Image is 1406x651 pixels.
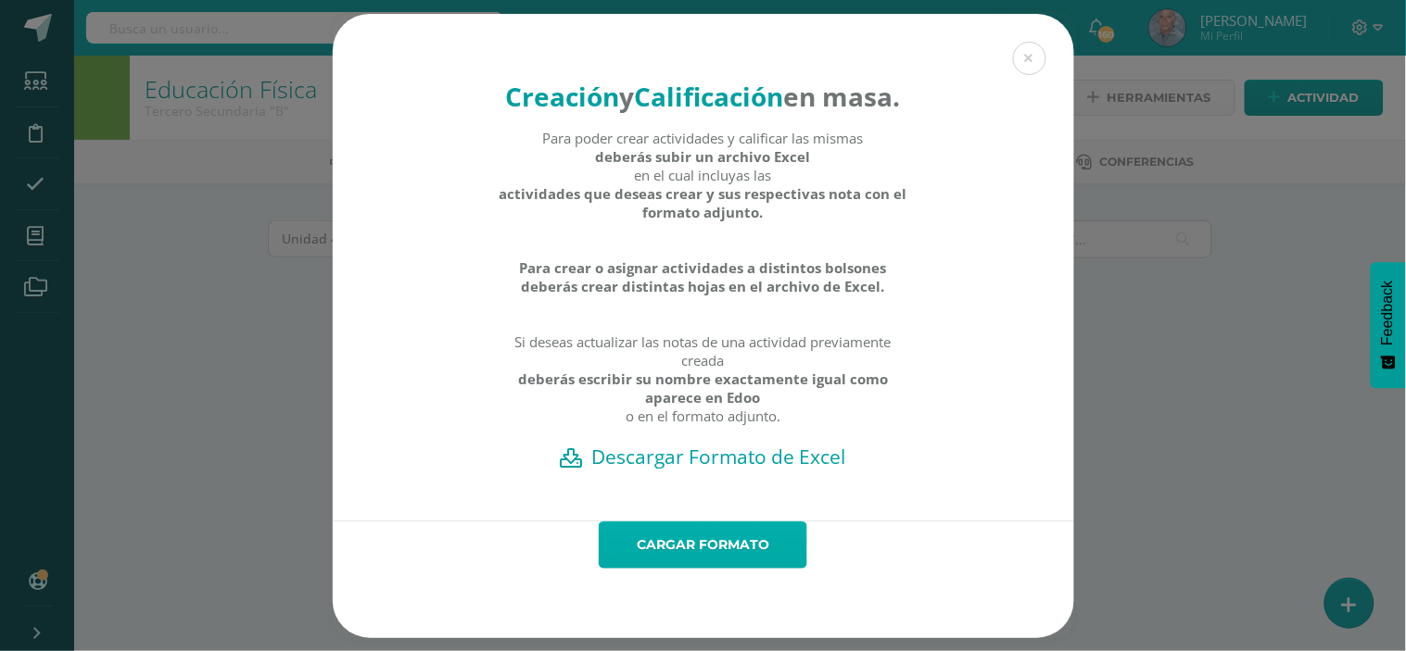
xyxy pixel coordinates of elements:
[498,129,908,444] div: Para poder crear actividades y calificar las mismas en el cual incluyas las Si deseas actualizar ...
[498,79,908,114] h4: en masa.
[1371,262,1406,388] button: Feedback - Mostrar encuesta
[506,79,620,114] strong: Creación
[365,444,1042,469] a: Descargar Formato de Excel
[1380,281,1397,345] span: Feedback
[498,258,908,295] strong: Para crear o asignar actividades a distintos bolsones deberás crear distintas hojas en el archivo...
[599,521,807,569] a: Cargar formato
[1013,42,1046,75] button: Close (Esc)
[498,369,908,407] strong: deberás escribir su nombre exactamente igual como aparece en Edoo
[596,147,811,166] strong: deberás subir un archivo Excel
[635,79,784,114] strong: Calificación
[498,184,908,221] strong: actividades que deseas crear y sus respectivas nota con el formato adjunto.
[620,79,635,114] strong: y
